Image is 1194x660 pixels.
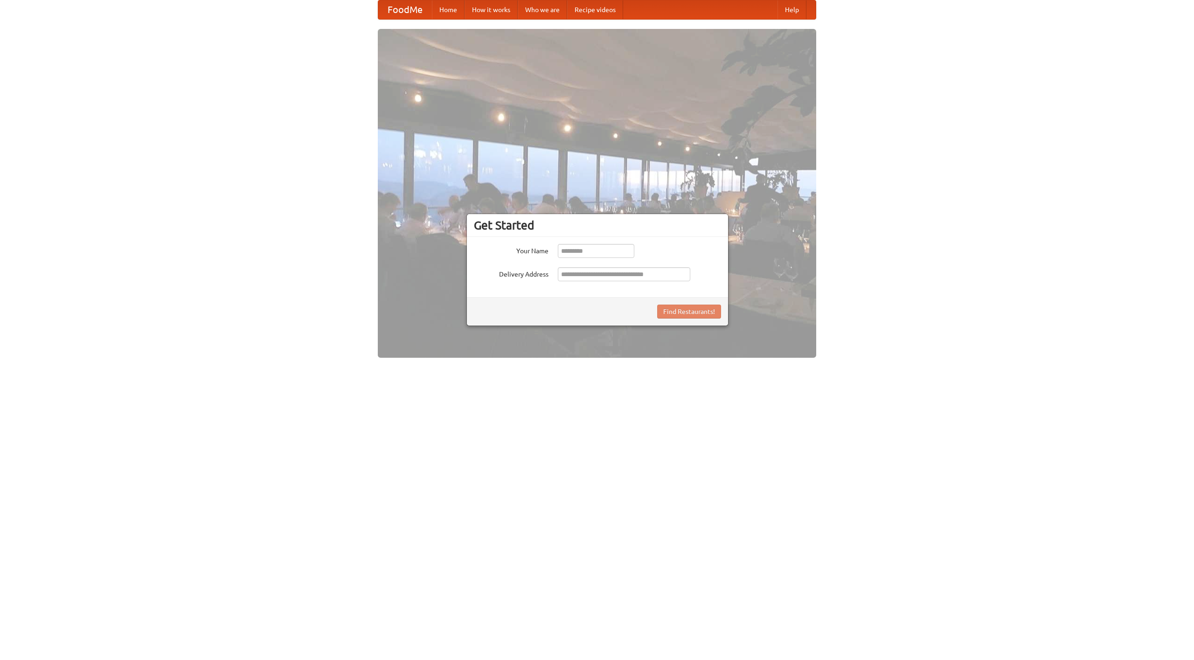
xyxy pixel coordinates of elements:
a: Home [432,0,465,19]
a: Help [777,0,806,19]
button: Find Restaurants! [657,305,721,319]
label: Delivery Address [474,267,548,279]
label: Your Name [474,244,548,256]
h3: Get Started [474,218,721,232]
a: FoodMe [378,0,432,19]
a: How it works [465,0,518,19]
a: Who we are [518,0,567,19]
a: Recipe videos [567,0,623,19]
